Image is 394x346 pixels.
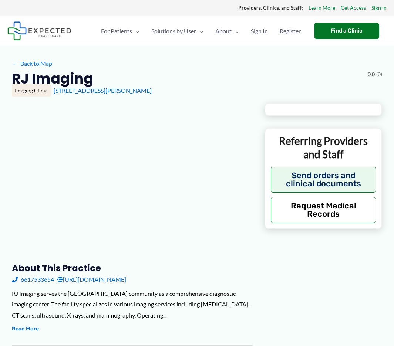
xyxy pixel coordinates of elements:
[54,87,152,94] a: [STREET_ADDRESS][PERSON_NAME]
[132,18,139,44] span: Menu Toggle
[314,23,379,39] a: Find a Clinic
[12,274,54,285] a: 6617533654
[12,60,19,67] span: ←
[209,18,245,44] a: AboutMenu Toggle
[12,288,253,321] div: RJ Imaging serves the [GEOGRAPHIC_DATA] community as a comprehensive diagnostic imaging center. T...
[151,18,196,44] span: Solutions by User
[376,69,382,79] span: (0)
[12,325,39,333] button: Read More
[12,69,93,88] h2: RJ Imaging
[12,262,253,274] h3: About this practice
[7,21,71,40] img: Expected Healthcare Logo - side, dark font, small
[232,18,239,44] span: Menu Toggle
[251,18,268,44] span: Sign In
[238,4,303,11] strong: Providers, Clinics, and Staff:
[95,18,307,44] nav: Primary Site Navigation
[368,69,375,79] span: 0.0
[12,58,52,69] a: ←Back to Map
[12,84,51,97] div: Imaging Clinic
[274,18,307,44] a: Register
[271,167,376,193] button: Send orders and clinical documents
[145,18,209,44] a: Solutions by UserMenu Toggle
[196,18,203,44] span: Menu Toggle
[95,18,145,44] a: For PatientsMenu Toggle
[57,274,126,285] a: [URL][DOMAIN_NAME]
[280,18,301,44] span: Register
[371,3,387,13] a: Sign In
[215,18,232,44] span: About
[271,197,376,223] button: Request Medical Records
[309,3,335,13] a: Learn More
[245,18,274,44] a: Sign In
[271,134,376,161] p: Referring Providers and Staff
[101,18,132,44] span: For Patients
[341,3,366,13] a: Get Access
